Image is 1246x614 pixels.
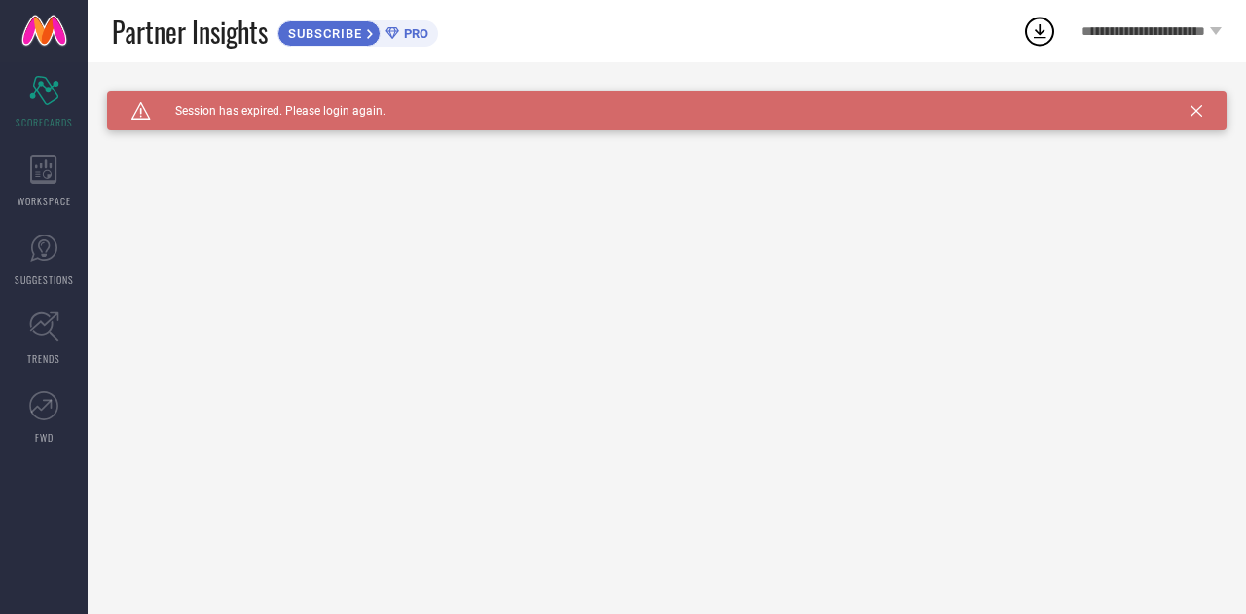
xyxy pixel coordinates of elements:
span: TRENDS [27,351,60,366]
span: PRO [399,26,428,41]
a: SUBSCRIBEPRO [277,16,438,47]
span: Partner Insights [112,12,268,52]
span: Session has expired. Please login again. [151,104,385,118]
span: SUBSCRIBE [278,26,367,41]
span: SUGGESTIONS [15,272,74,287]
span: WORKSPACE [18,194,71,208]
div: Open download list [1022,14,1057,49]
span: SCORECARDS [16,115,73,129]
span: FWD [35,430,54,445]
div: Unable to load filters at this moment. Please try later. [107,91,1227,107]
